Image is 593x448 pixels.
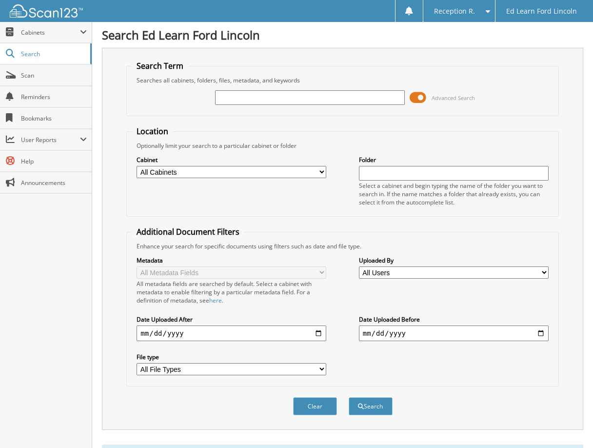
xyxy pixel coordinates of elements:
label: Date Uploaded After [137,315,326,324]
span: Reminders [21,93,87,101]
div: Optionally limit your search to a particular cabinet or folder [132,142,553,150]
h1: Search Ed Learn Ford Lincoln [102,27,583,43]
div: All metadata fields are searched by default. Select a cabinet with metadata to enable filtering b... [137,280,326,305]
span: Cabinets [21,28,80,37]
span: Search [21,50,85,58]
a: here [209,296,222,305]
input: start [137,326,326,341]
iframe: Chat Widget [544,401,593,448]
label: Cabinet [137,156,326,164]
span: Reception R. [434,8,475,14]
button: Search [349,397,393,415]
span: Scan [21,71,87,80]
span: Ed Learn Ford Lincoln [506,8,577,14]
span: Announcements [21,179,87,187]
span: Advanced Search [432,94,475,102]
div: Enhance your search for specific documents using filters such as date and file type. [132,242,553,250]
label: Metadata [137,256,326,265]
span: Bookmarks [21,114,87,122]
label: Date Uploaded Before [359,315,549,324]
label: Folder [359,156,549,164]
input: end [359,326,549,341]
label: Uploaded By [359,256,549,265]
div: Select a cabinet and begin typing the name of the folder you want to search in. If the name match... [359,182,549,206]
label: File type [137,353,326,361]
button: Clear [293,397,337,415]
legend: Search Term [132,61,188,71]
span: Help [21,157,87,165]
legend: Additional Document Filters [132,226,244,237]
img: scan123-logo-white.svg [10,4,83,18]
span: User Reports [21,136,80,144]
legend: Location [132,126,173,137]
div: Searches all cabinets, folders, files, metadata, and keywords [132,76,553,84]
